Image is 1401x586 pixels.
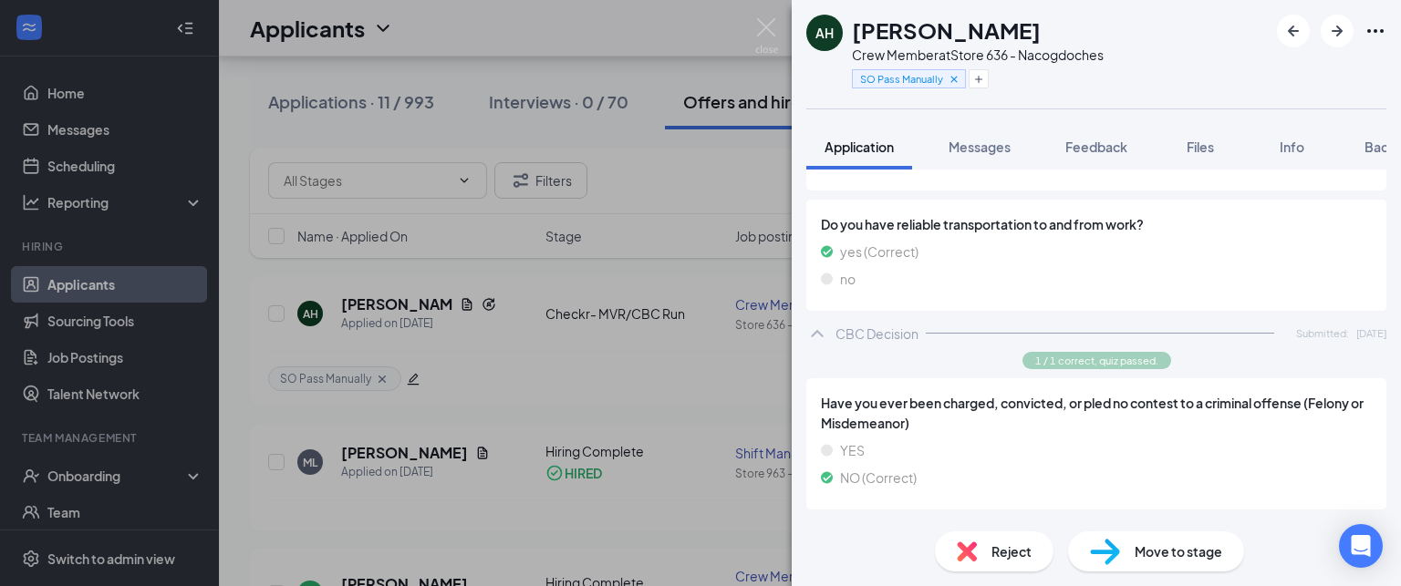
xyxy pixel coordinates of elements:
svg: ChevronUp [806,323,828,344]
span: YES [840,440,865,460]
span: no [840,269,856,289]
svg: Ellipses [1365,20,1386,42]
div: AH [815,24,834,42]
span: Feedback [1065,139,1127,155]
span: SO Pass Manually [860,71,943,87]
button: Plus [969,69,989,88]
span: Submitted: [1296,325,1349,341]
span: NO (Correct) [840,468,917,488]
svg: Cross [948,73,960,86]
span: 1 / 1 correct, quiz passed. [1035,353,1158,368]
span: yes (Correct) [840,242,918,262]
svg: Plus [973,74,984,85]
span: Do you have reliable transportation to and from work? [821,214,1372,234]
span: Application [825,139,894,155]
span: Messages [949,139,1011,155]
svg: ArrowRight [1326,20,1348,42]
span: Info [1280,139,1304,155]
h1: [PERSON_NAME] [852,15,1041,46]
div: CBC Decision [835,324,918,343]
span: [DATE] [1356,325,1386,341]
div: Crew Member at Store 636 - Nacogdoches [852,46,1104,64]
span: Files [1187,139,1214,155]
div: Open Intercom Messenger [1339,524,1383,568]
button: ArrowLeftNew [1277,15,1310,47]
span: Reject [991,541,1032,561]
svg: ArrowLeftNew [1282,20,1304,42]
span: Move to stage [1135,541,1222,561]
button: ArrowRight [1321,15,1354,47]
span: Have you ever been charged, convicted, or pled no contest to a criminal offense (Felony or Misdem... [821,393,1372,433]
